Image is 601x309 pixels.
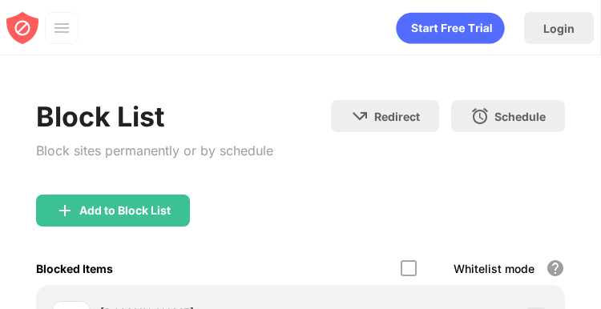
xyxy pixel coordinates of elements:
div: Block List [36,100,273,133]
div: Whitelist mode [454,262,534,275]
div: Login [543,22,575,35]
div: Add to Block List [79,204,171,217]
div: Redirect [374,110,420,123]
img: blocksite-icon-red.svg [6,12,38,44]
div: Schedule [494,110,546,123]
div: animation [396,12,505,44]
div: Blocked Items [36,262,113,275]
div: Block sites permanently or by schedule [36,139,273,163]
